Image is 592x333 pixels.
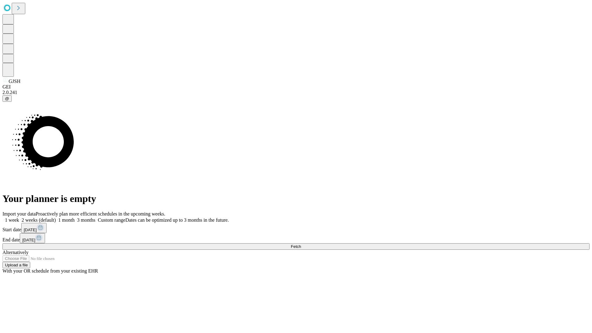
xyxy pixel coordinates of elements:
span: 3 months [77,217,95,223]
span: [DATE] [24,228,37,232]
div: Start date [2,223,590,233]
span: GJSH [9,79,20,84]
div: GEI [2,84,590,90]
span: Proactively plan more efficient schedules in the upcoming weeks. [36,211,165,216]
div: 2.0.241 [2,90,590,95]
span: With your OR schedule from your existing EHR [2,268,98,273]
span: Dates can be optimized up to 3 months in the future. [125,217,229,223]
span: 1 month [58,217,75,223]
button: [DATE] [20,233,45,243]
span: Import your data [2,211,36,216]
button: Fetch [2,243,590,250]
span: Alternatively [2,250,28,255]
span: 2 weeks (default) [22,217,56,223]
span: @ [5,96,9,101]
div: End date [2,233,590,243]
button: Upload a file [2,262,30,268]
button: [DATE] [21,223,47,233]
h1: Your planner is empty [2,193,590,204]
span: [DATE] [22,238,35,242]
span: Custom range [98,217,125,223]
button: @ [2,95,12,102]
span: 1 week [5,217,19,223]
span: Fetch [291,244,301,249]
